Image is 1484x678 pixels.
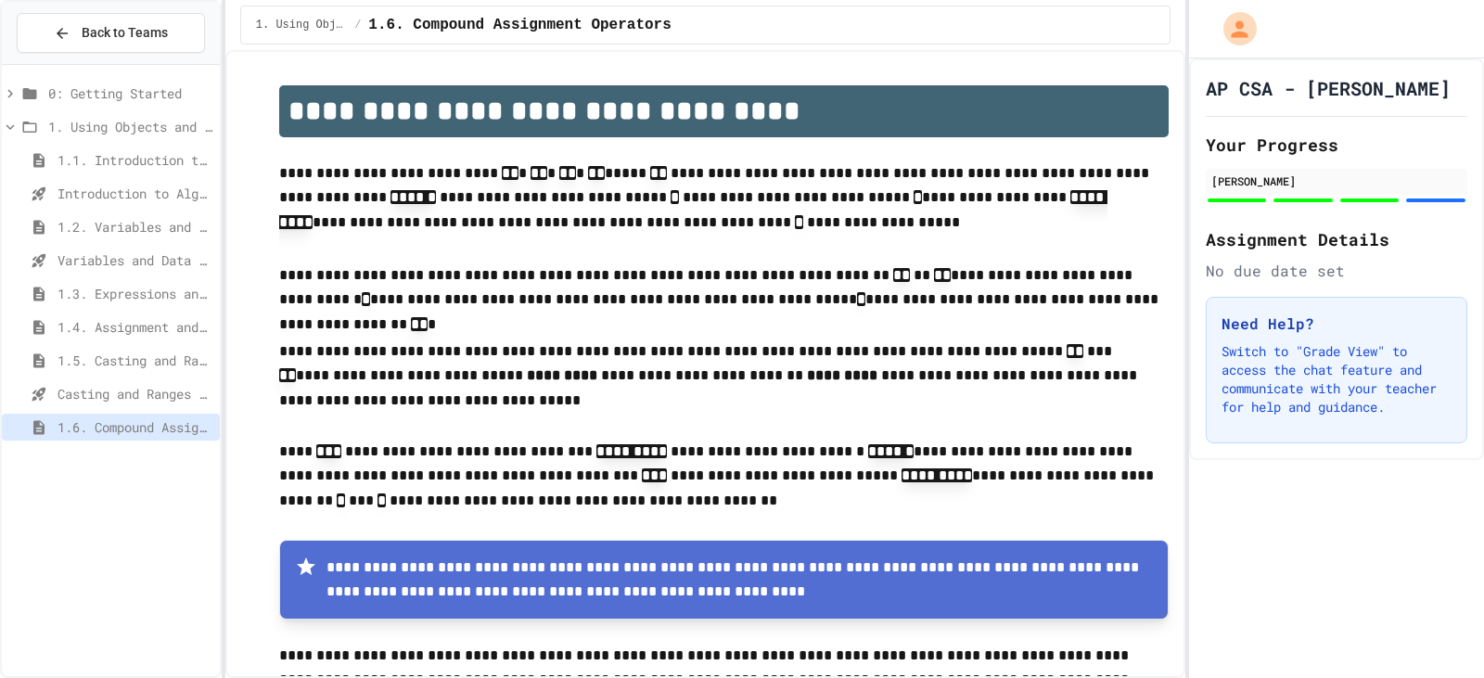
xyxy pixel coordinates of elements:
span: 1.4. Assignment and Input [58,317,212,337]
h2: Your Progress [1206,132,1467,158]
span: 1.1. Introduction to Algorithms, Programming, and Compilers [58,150,212,170]
span: 1.3. Expressions and Output [New] [58,284,212,303]
h1: AP CSA - [PERSON_NAME] [1206,75,1451,101]
span: Introduction to Algorithms, Programming, and Compilers [58,184,212,203]
p: Switch to "Grade View" to access the chat feature and communicate with your teacher for help and ... [1222,342,1452,416]
span: 1. Using Objects and Methods [48,117,212,136]
div: No due date set [1206,260,1467,282]
span: 1.2. Variables and Data Types [58,217,212,237]
span: 1.6. Compound Assignment Operators [368,14,671,36]
h2: Assignment Details [1206,226,1467,252]
span: Variables and Data Types - Quiz [58,250,212,270]
div: My Account [1204,7,1261,50]
span: Casting and Ranges of variables - Quiz [58,384,212,403]
h3: Need Help? [1222,313,1452,335]
span: 1.6. Compound Assignment Operators [58,417,212,437]
span: / [354,18,361,32]
div: [PERSON_NAME] [1211,173,1462,189]
span: 1. Using Objects and Methods [256,18,347,32]
span: Back to Teams [82,23,168,43]
span: 0: Getting Started [48,83,212,103]
button: Back to Teams [17,13,205,53]
span: 1.5. Casting and Ranges of Values [58,351,212,370]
